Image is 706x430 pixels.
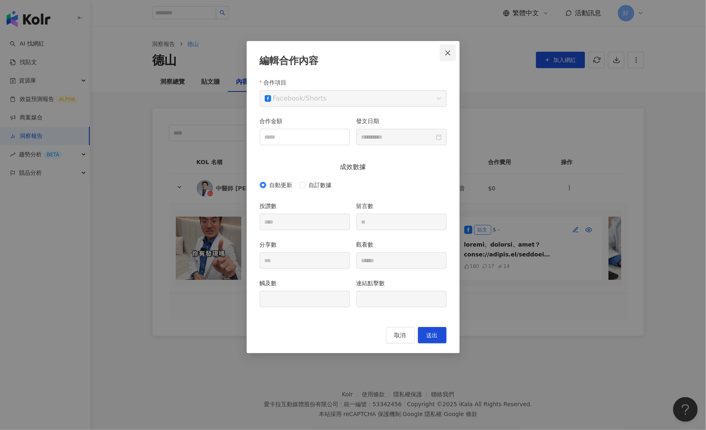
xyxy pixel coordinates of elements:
button: 取消 [386,327,415,343]
label: 合作金額 [260,117,289,126]
span: close [445,50,451,56]
label: 連結點擊數 [356,279,391,288]
span: 取消 [395,332,406,339]
label: 按讚數 [260,201,283,210]
input: 分享數 [260,253,350,268]
input: 觀看數 [357,253,446,268]
input: 留言數 [357,214,446,230]
span: 自動更新 [266,181,296,190]
span: Shorts [306,94,327,102]
label: 發文日期 [356,117,386,126]
input: 合作金額 [260,129,350,145]
label: 分享數 [260,240,283,249]
div: Facebook [265,91,304,106]
input: 按讚數 [260,214,350,230]
label: 留言數 [356,201,380,210]
label: 觸及數 [260,279,283,288]
span: 送出 [427,332,438,339]
input: 連結點擊數 [357,291,446,307]
div: 編輯合作內容 [260,54,447,68]
label: 合作項目 [260,78,293,87]
input: 發文日期 [361,133,434,142]
button: Close [440,45,456,61]
span: / [265,91,442,106]
span: 自訂數據 [306,181,335,190]
button: 送出 [418,327,447,343]
input: 觸及數 [260,291,350,307]
span: 成效數據 [334,162,373,172]
label: 觀看數 [356,240,380,249]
